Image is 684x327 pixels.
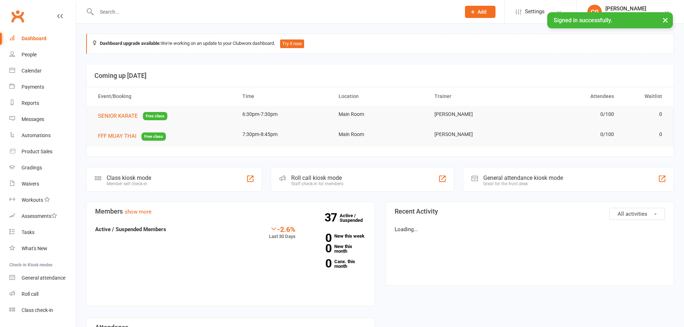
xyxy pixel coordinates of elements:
[306,244,366,253] a: 0New this month
[306,259,366,268] a: 0Canx. this month
[428,87,524,106] th: Trainer
[291,181,343,186] div: Staff check-in for members
[98,133,136,139] span: FFF MUAY THAI
[325,212,340,223] strong: 37
[428,106,524,123] td: [PERSON_NAME]
[22,213,57,219] div: Assessments
[9,127,76,144] a: Automations
[22,52,37,57] div: People
[291,174,343,181] div: Roll call kiosk mode
[524,87,620,106] th: Attendees
[483,174,563,181] div: General attendance kiosk mode
[236,87,332,106] th: Time
[22,307,53,313] div: Class check-in
[86,34,674,54] div: We're working on an update to your Clubworx dashboard.
[22,291,38,297] div: Roll call
[428,126,524,143] td: [PERSON_NAME]
[98,132,166,141] button: FFF MUAY THAIFree class
[107,181,151,186] div: Member self check-in
[22,149,52,154] div: Product Sales
[524,126,620,143] td: 0/100
[98,113,138,119] span: SENIOR KARATE
[22,84,44,90] div: Payments
[587,5,602,19] div: CG
[22,132,51,138] div: Automations
[524,106,620,123] td: 0/100
[269,225,296,233] div: -2.6%
[332,106,428,123] td: Main Room
[9,176,76,192] a: Waivers
[659,12,672,28] button: ×
[9,47,76,63] a: People
[525,4,545,20] span: Settings
[620,126,669,143] td: 0
[9,208,76,224] a: Assessments
[98,112,167,121] button: SENIOR KARATEFree class
[9,286,76,302] a: Roll call
[92,87,236,106] th: Event/Booking
[609,208,665,220] button: All activities
[9,192,76,208] a: Workouts
[9,144,76,160] a: Product Sales
[22,197,43,203] div: Workouts
[306,243,331,254] strong: 0
[236,106,332,123] td: 6:30pm-7:30pm
[9,224,76,240] a: Tasks
[620,106,669,123] td: 0
[620,87,669,106] th: Waitlist
[9,111,76,127] a: Messages
[478,9,487,15] span: Add
[22,116,44,122] div: Messages
[125,209,152,215] a: show more
[395,225,665,234] p: Loading...
[9,160,76,176] a: Gradings
[22,275,65,281] div: General attendance
[107,174,151,181] div: Class kiosk mode
[9,95,76,111] a: Reports
[236,126,332,143] td: 7:30pm-8:45pm
[306,258,331,269] strong: 0
[306,234,366,238] a: 0New this week
[9,79,76,95] a: Payments
[95,208,366,215] h3: Members
[280,39,304,48] button: Try it now
[269,225,296,240] div: Last 30 Days
[100,41,161,46] strong: Dashboard upgrade available:
[22,68,42,74] div: Calendar
[94,7,456,17] input: Search...
[9,240,76,257] a: What's New
[95,226,166,233] strong: Active / Suspended Members
[9,31,76,47] a: Dashboard
[9,302,76,318] a: Class kiosk mode
[554,17,612,24] span: Signed in successfully.
[483,181,563,186] div: Great for the front desk
[22,246,47,251] div: What's New
[332,126,428,143] td: Main Room
[9,7,27,25] a: Clubworx
[22,165,42,170] div: Gradings
[22,36,46,41] div: Dashboard
[22,181,39,187] div: Waivers
[340,208,371,228] a: 37Active / Suspended
[306,233,331,243] strong: 0
[143,112,167,120] span: Free class
[465,6,495,18] button: Add
[9,270,76,286] a: General attendance kiosk mode
[22,100,39,106] div: Reports
[605,12,646,18] div: Boars Martial Arts
[332,87,428,106] th: Location
[141,132,166,141] span: Free class
[605,5,646,12] div: [PERSON_NAME]
[618,211,647,217] span: All activities
[9,63,76,79] a: Calendar
[395,208,665,215] h3: Recent Activity
[22,229,34,235] div: Tasks
[94,72,666,79] h3: Coming up [DATE]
